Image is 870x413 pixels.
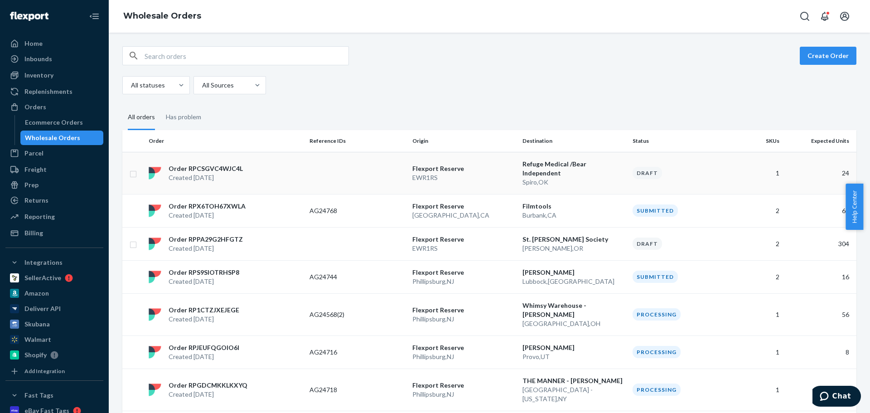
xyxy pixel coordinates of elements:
[24,149,43,158] div: Parcel
[85,7,103,25] button: Close Navigation
[732,152,783,194] td: 1
[24,180,39,189] div: Prep
[412,268,515,277] p: Flexport Reserve
[20,115,104,130] a: Ecommerce Orders
[522,244,625,253] p: [PERSON_NAME] , OR
[412,277,515,286] p: Phillipsburg , NJ
[5,209,103,224] a: Reporting
[169,235,243,244] p: Order RPPA29G2HFGTZ
[24,335,51,344] div: Walmart
[24,228,43,238] div: Billing
[24,71,53,80] div: Inventory
[169,268,239,277] p: Order RPS9SIOTRHSP8
[812,386,861,408] iframe: Opens a widget where you can chat to one of our agents
[5,301,103,316] a: Deliverr API
[732,194,783,227] td: 2
[169,202,246,211] p: Order RPX6TOH67XWLA
[633,271,678,283] div: Submitted
[783,130,856,152] th: Expected Units
[309,310,382,319] p: AG24568(2)
[633,384,681,396] div: Processing
[169,164,243,173] p: Order RPCSGVC4WJC4L
[522,268,625,277] p: [PERSON_NAME]
[24,320,50,329] div: Skubana
[412,244,515,253] p: EWR1RS
[846,184,863,230] button: Help Center
[5,226,103,240] a: Billing
[5,286,103,301] a: Amazon
[149,346,161,359] img: flexport logo
[169,211,246,220] p: Created [DATE]
[169,173,243,182] p: Created [DATE]
[116,3,208,29] ol: breadcrumbs
[10,12,48,21] img: Flexport logo
[783,152,856,194] td: 24
[732,369,783,411] td: 1
[412,235,515,244] p: Flexport Reserve
[412,381,515,390] p: Flexport Reserve
[783,335,856,369] td: 8
[836,7,854,25] button: Open account menu
[522,343,625,352] p: [PERSON_NAME]
[522,202,625,211] p: Filmtools
[25,133,80,142] div: Wholesale Orders
[633,204,678,217] div: Submitted
[412,202,515,211] p: Flexport Reserve
[732,130,783,152] th: SKUs
[5,100,103,114] a: Orders
[24,273,61,282] div: SellerActive
[629,130,732,152] th: Status
[149,271,161,283] img: flexport logo
[5,146,103,160] a: Parcel
[796,7,814,25] button: Open Search Box
[149,238,161,250] img: flexport logo
[24,304,61,313] div: Deliverr API
[522,376,625,385] p: THE MANNER - [PERSON_NAME]
[5,255,103,270] button: Integrations
[24,102,46,112] div: Orders
[633,346,681,358] div: Processing
[732,293,783,335] td: 1
[169,390,247,399] p: Created [DATE]
[24,54,52,63] div: Inbounds
[412,306,515,315] p: Flexport Reserve
[522,178,625,187] p: Spiro , OK
[5,52,103,66] a: Inbounds
[522,301,625,319] p: Whimsy Warehouse - [PERSON_NAME]
[5,36,103,51] a: Home
[522,277,625,286] p: Lubbock , [GEOGRAPHIC_DATA]
[412,211,515,220] p: [GEOGRAPHIC_DATA] , CA
[732,227,783,260] td: 2
[5,193,103,208] a: Returns
[20,131,104,145] a: Wholesale Orders
[412,352,515,361] p: Phillipsburg , NJ
[169,277,239,286] p: Created [DATE]
[5,162,103,177] a: Freight
[5,388,103,403] button: Fast Tags
[519,130,629,152] th: Destination
[800,47,856,65] button: Create Order
[24,391,53,400] div: Fast Tags
[24,258,63,267] div: Integrations
[128,105,155,130] div: All orders
[412,164,515,173] p: Flexport Reserve
[130,81,131,90] input: All statuses
[149,308,161,321] img: flexport logo
[169,381,247,390] p: Order RPGDCMKKLKXYQ
[522,385,625,403] p: [GEOGRAPHIC_DATA] - [US_STATE] , NY
[732,335,783,369] td: 1
[306,130,409,152] th: Reference IDs
[24,196,48,205] div: Returns
[309,348,382,357] p: AG24716
[166,105,201,129] div: Has problem
[633,167,662,179] div: Draft
[24,367,65,375] div: Add Integration
[25,118,83,127] div: Ecommerce Orders
[412,390,515,399] p: Phillipsburg , NJ
[783,227,856,260] td: 304
[5,84,103,99] a: Replenishments
[412,343,515,352] p: Flexport Reserve
[783,194,856,227] td: 60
